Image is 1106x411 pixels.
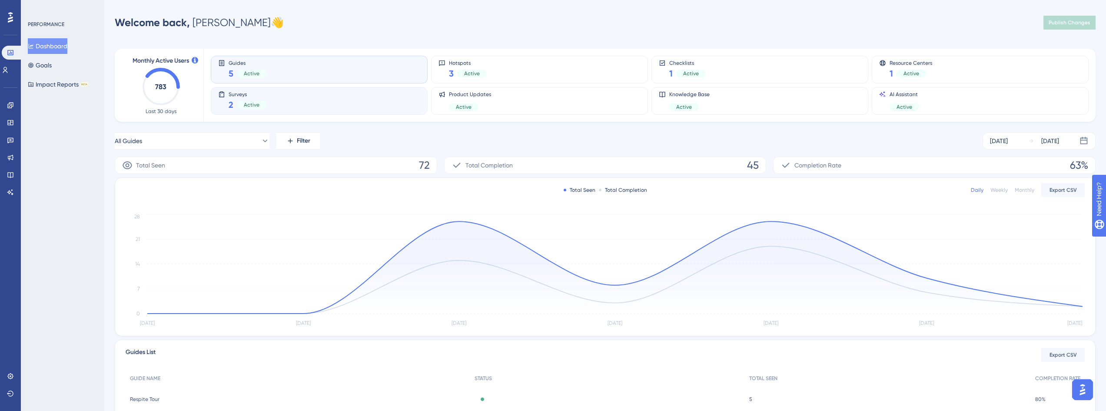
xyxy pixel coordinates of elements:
[449,60,487,66] span: Hotspots
[1041,136,1059,146] div: [DATE]
[990,187,1008,194] div: Weekly
[747,158,759,172] span: 45
[137,286,140,292] tspan: 7
[1041,183,1085,197] button: Export CSV
[608,320,622,326] tspan: [DATE]
[115,16,284,30] div: [PERSON_NAME] 👋
[683,70,699,77] span: Active
[749,396,752,403] span: 5
[136,311,140,317] tspan: 0
[919,320,934,326] tspan: [DATE]
[1070,158,1088,172] span: 63%
[115,16,190,29] span: Welcome back,
[1035,375,1080,382] span: COMPLETION RATE
[419,158,430,172] span: 72
[297,136,310,146] span: Filter
[564,187,595,194] div: Total Seen
[1049,19,1090,26] span: Publish Changes
[749,375,777,382] span: TOTAL SEEN
[244,101,259,108] span: Active
[134,214,140,220] tspan: 28
[449,67,454,80] span: 3
[80,82,88,87] div: BETA
[28,21,64,28] div: PERFORMANCE
[1050,187,1077,194] span: Export CSV
[115,136,142,146] span: All Guides
[890,60,932,66] span: Resource Centers
[452,320,466,326] tspan: [DATE]
[229,91,266,97] span: Surveys
[1043,16,1096,30] button: Publish Changes
[676,104,692,110] span: Active
[229,60,266,66] span: Guides
[971,187,983,194] div: Daily
[669,60,706,66] span: Checklists
[1035,396,1046,403] span: 80%
[140,320,155,326] tspan: [DATE]
[794,160,841,170] span: Completion Rate
[229,99,233,111] span: 2
[1050,351,1077,358] span: Export CSV
[133,56,189,66] span: Monthly Active Users
[890,67,893,80] span: 1
[135,261,140,267] tspan: 14
[599,187,647,194] div: Total Completion
[28,38,67,54] button: Dashboard
[456,104,472,110] span: Active
[28,57,52,73] button: Goals
[126,347,156,363] span: Guides List
[130,375,160,382] span: GUIDE NAME
[669,67,673,80] span: 1
[990,136,1008,146] div: [DATE]
[903,70,919,77] span: Active
[669,91,710,98] span: Knowledge Base
[1067,320,1082,326] tspan: [DATE]
[20,2,54,13] span: Need Help?
[28,77,88,92] button: Impact ReportsBETA
[465,160,513,170] span: Total Completion
[1015,187,1034,194] div: Monthly
[136,160,165,170] span: Total Seen
[276,132,320,150] button: Filter
[244,70,259,77] span: Active
[475,375,492,382] span: STATUS
[115,132,269,150] button: All Guides
[229,67,233,80] span: 5
[136,236,140,242] tspan: 21
[130,396,159,403] span: Respite Tour
[296,320,311,326] tspan: [DATE]
[1069,377,1096,403] iframe: UserGuiding AI Assistant Launcher
[464,70,480,77] span: Active
[890,91,919,98] span: AI Assistant
[1041,348,1085,362] button: Export CSV
[897,104,912,110] span: Active
[764,320,778,326] tspan: [DATE]
[449,91,491,98] span: Product Updates
[155,83,166,91] text: 783
[146,108,176,115] span: Last 30 days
